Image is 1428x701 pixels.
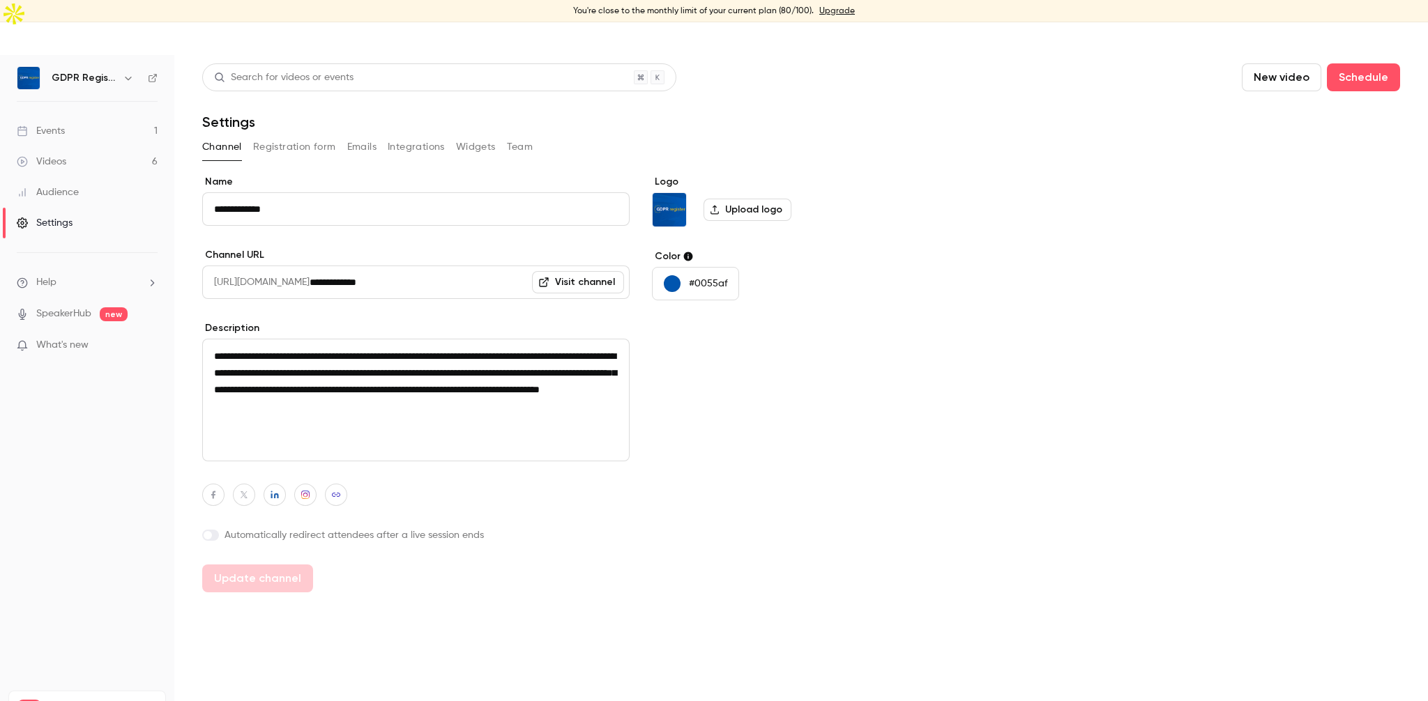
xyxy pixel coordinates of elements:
a: Upgrade [819,6,855,17]
label: Color [652,249,866,263]
iframe: Noticeable Trigger [141,339,158,352]
h1: Settings [202,114,255,130]
button: Team [507,136,533,158]
div: Videos [17,155,66,169]
button: Registration form [253,136,336,158]
div: Events [17,124,65,138]
div: Settings [17,216,73,230]
span: Help [36,275,56,290]
span: [URL][DOMAIN_NAME] [202,265,310,299]
label: Description [202,321,630,335]
span: new [100,307,128,321]
a: SpeakerHub [36,307,91,321]
button: #0055af [652,267,739,300]
button: New video [1242,63,1321,91]
button: Channel [202,136,242,158]
a: Visit channel [532,271,624,293]
section: Logo [652,175,866,227]
div: Audience [17,185,79,199]
label: Logo [652,175,866,189]
button: Schedule [1327,63,1400,91]
img: GDPR Register [653,193,686,226]
button: Integrations [388,136,445,158]
img: GDPR Register [17,67,40,89]
div: Search for videos or events [214,70,354,85]
button: Widgets [456,136,496,158]
p: #0055af [689,277,728,291]
span: What's new [36,338,89,353]
label: Upload logo [704,199,791,221]
label: Channel URL [202,248,630,262]
label: Name [202,175,630,189]
button: Emails [347,136,377,158]
h6: GDPR Register [52,71,117,85]
li: help-dropdown-opener [17,275,158,290]
label: Automatically redirect attendees after a live session ends [202,528,630,542]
